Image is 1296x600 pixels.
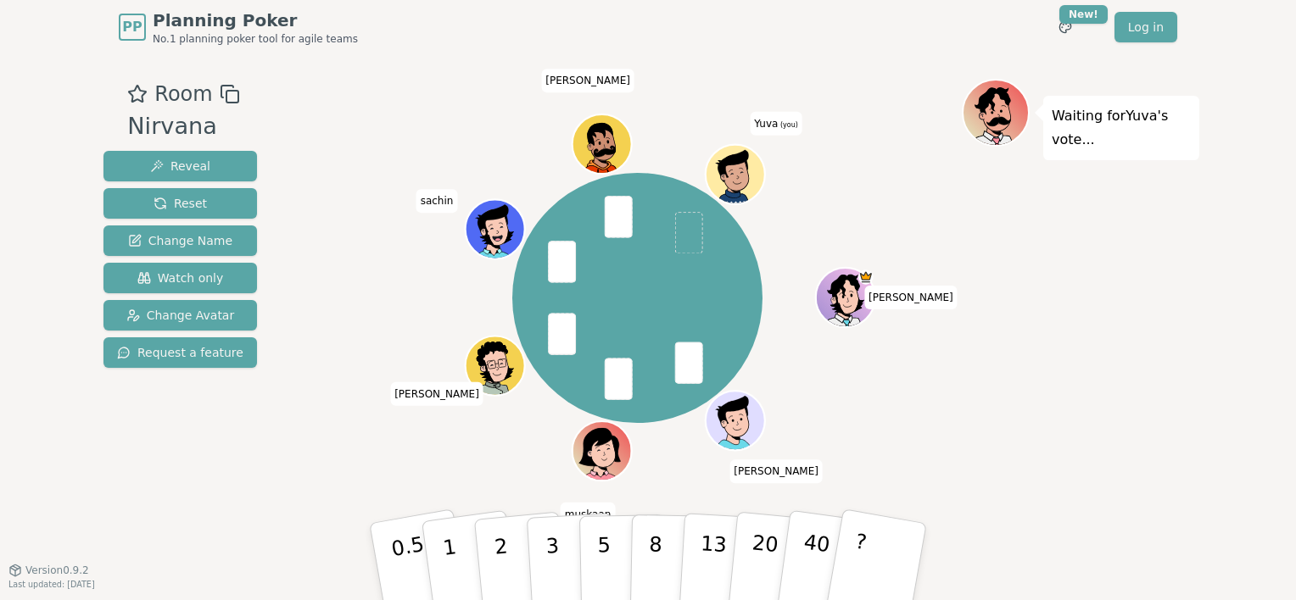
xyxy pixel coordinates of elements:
span: (you) [778,121,798,129]
button: Watch only [103,263,257,293]
p: Waiting for Yuva 's vote... [1052,104,1191,152]
div: New! [1059,5,1108,24]
span: Click to change your name [561,503,616,526]
span: Planning Poker [153,8,358,32]
span: Version 0.9.2 [25,564,89,577]
span: Click to change your name [864,286,958,309]
button: Click to change your avatar [707,147,763,203]
button: Reveal [103,151,257,181]
button: Add as favourite [127,79,148,109]
a: Log in [1114,12,1177,42]
span: PP [122,17,142,37]
span: Room [154,79,212,109]
button: New! [1050,12,1081,42]
span: Change Name [128,232,232,249]
span: Watch only [137,269,224,286]
div: Nirvana [127,109,239,144]
a: PPPlanning PokerNo.1 planning poker tool for agile teams [119,8,358,46]
span: Click to change your name [416,189,458,213]
span: Click to change your name [750,112,802,136]
span: Click to change your name [729,460,823,484]
span: Change Avatar [126,307,235,324]
span: Lokesh is the host [859,269,874,285]
span: Last updated: [DATE] [8,580,95,589]
span: Click to change your name [541,69,634,92]
button: Reset [103,188,257,219]
span: Request a feature [117,344,243,361]
button: Request a feature [103,337,257,368]
span: Reveal [150,158,210,175]
span: No.1 planning poker tool for agile teams [153,32,358,46]
span: Reset [154,195,207,212]
button: Version0.9.2 [8,564,89,577]
span: Click to change your name [390,382,483,406]
button: Change Name [103,225,257,256]
button: Change Avatar [103,300,257,331]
